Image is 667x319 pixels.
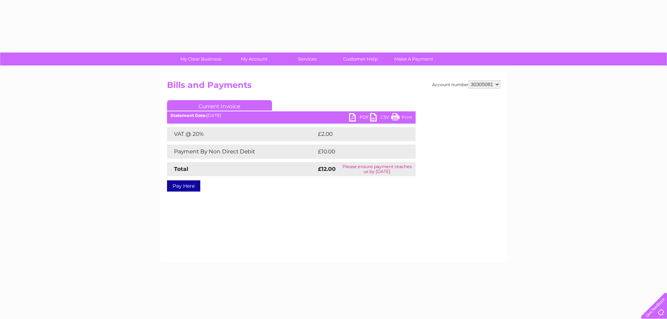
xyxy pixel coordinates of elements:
strong: £12.00 [318,166,336,172]
a: My Clear Business [172,53,230,65]
a: Print [391,113,412,123]
a: Current Invoice [167,100,272,111]
a: My Account [225,53,283,65]
strong: Total [174,166,188,172]
a: Services [278,53,336,65]
td: Payment By Non Direct Debit [167,145,316,159]
td: VAT @ 20% [167,127,316,141]
a: Customer Help [332,53,389,65]
div: Account number [432,80,500,89]
td: £10.00 [316,145,401,159]
b: Statement Date: [171,113,207,118]
a: CSV [370,113,391,123]
td: £2.00 [316,127,399,141]
a: PDF [349,113,370,123]
a: Pay Here [167,180,200,192]
td: Please ensure payment reaches us by [DATE] [339,162,416,176]
a: Make A Payment [385,53,443,65]
div: [DATE] [167,113,416,118]
h2: Bills and Payments [167,80,500,93]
